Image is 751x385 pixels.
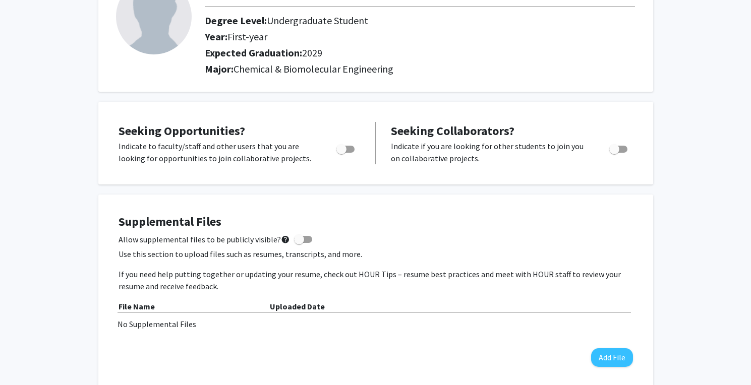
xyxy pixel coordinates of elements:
div: No Supplemental Files [118,318,634,330]
p: If you need help putting together or updating your resume, check out HOUR Tips – resume best prac... [119,268,633,292]
span: Seeking Opportunities? [119,123,245,139]
span: Undergraduate Student [267,14,368,27]
span: 2029 [302,46,322,59]
h4: Supplemental Files [119,215,633,229]
h2: Year: [205,31,579,43]
div: Toggle [332,140,360,155]
mat-icon: help [281,233,290,245]
h2: Major: [205,63,635,75]
h2: Degree Level: [205,15,579,27]
p: Indicate if you are looking for other students to join you on collaborative projects. [391,140,590,164]
span: Allow supplemental files to be publicly visible? [119,233,290,245]
div: Toggle [605,140,633,155]
span: First-year [227,30,267,43]
iframe: Chat [8,340,43,377]
p: Use this section to upload files such as resumes, transcripts, and more. [119,248,633,260]
span: Seeking Collaborators? [391,123,514,139]
b: Uploaded Date [270,301,325,311]
button: Add File [591,348,633,367]
h2: Expected Graduation: [205,47,579,59]
span: Chemical & Biomolecular Engineering [234,62,393,75]
b: File Name [119,301,155,311]
p: Indicate to faculty/staff and other users that you are looking for opportunities to join collabor... [119,140,317,164]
